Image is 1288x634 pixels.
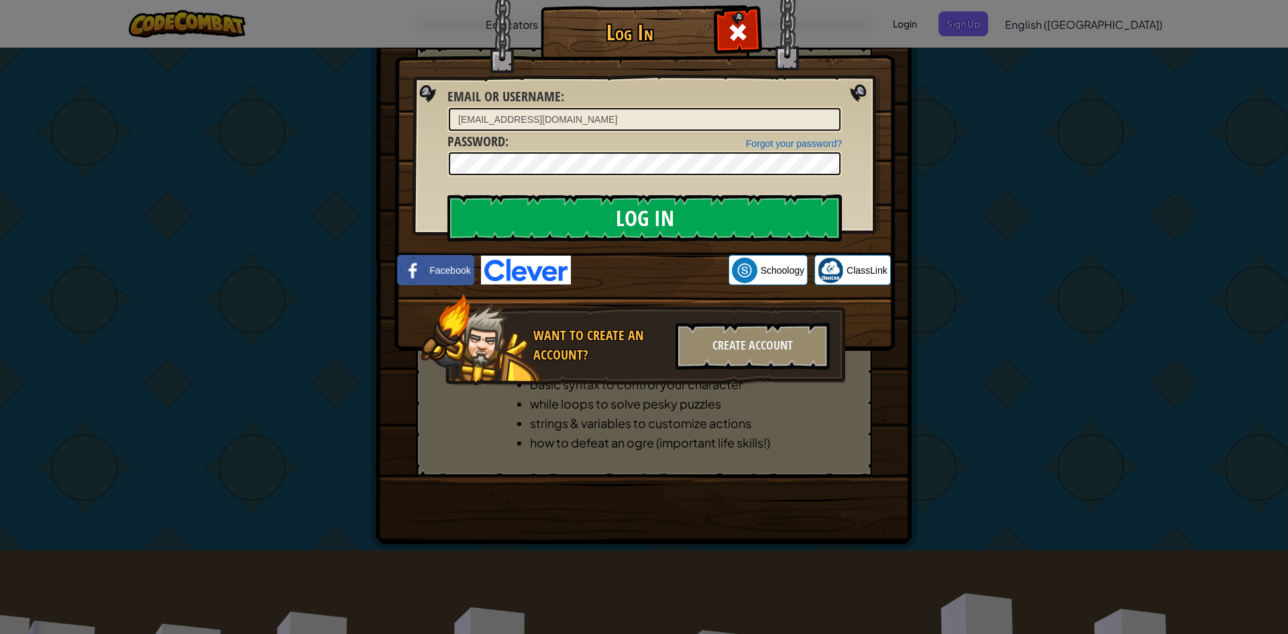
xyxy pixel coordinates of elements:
[847,264,888,277] span: ClassLink
[429,264,470,277] span: Facebook
[447,132,508,152] label: :
[732,258,757,283] img: schoology.png
[447,132,505,150] span: Password
[746,138,842,149] a: Forgot your password?
[676,323,830,370] div: Create Account
[544,21,715,44] h1: Log In
[571,256,729,285] iframe: Sign in with Google Button
[447,87,564,107] label: :
[818,258,843,283] img: classlink-logo-small.png
[447,87,561,105] span: Email or Username
[533,326,667,364] div: Want to create an account?
[481,256,571,284] img: clever-logo-blue.png
[447,195,842,242] input: Log In
[761,264,804,277] span: Schoology
[400,258,426,283] img: facebook_small.png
